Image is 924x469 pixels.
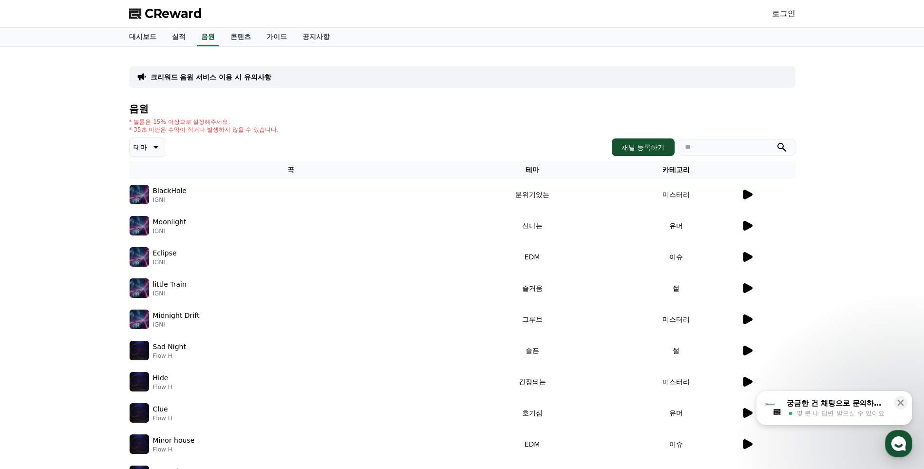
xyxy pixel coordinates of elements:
[130,434,149,454] img: music
[164,28,193,46] a: 실적
[612,397,740,429] td: 유머
[133,140,147,154] p: 테마
[295,28,338,46] a: 공지사항
[153,279,187,290] p: little Train
[153,311,200,321] p: Midnight Drift
[129,161,453,179] th: 곡
[89,324,101,332] span: 대화
[153,414,172,422] p: Flow H
[612,210,740,241] td: 유머
[129,103,795,114] h4: 음원
[453,273,612,304] td: 즐거움
[130,278,149,298] img: music
[453,210,612,241] td: 신나는
[453,397,612,429] td: 호기심
[772,8,795,20] a: 로그인
[153,342,186,352] p: Sad Night
[130,247,149,267] img: music
[151,72,271,82] a: 크리워드 음원 서비스 이용 시 유의사항
[3,309,64,333] a: 홈
[126,309,187,333] a: 설정
[612,273,740,304] td: 썰
[153,383,172,391] p: Flow H
[31,324,37,332] span: 홈
[153,248,177,258] p: Eclipse
[453,335,612,366] td: 슬픈
[153,290,187,297] p: IGNI
[153,217,187,227] p: Moonlight
[153,446,195,453] p: Flow H
[612,429,740,460] td: 이슈
[153,352,186,360] p: Flow H
[612,335,740,366] td: 썰
[129,118,279,126] p: * 볼륨은 15% 이상으로 설정해주세요.
[612,179,740,210] td: 미스터리
[453,429,612,460] td: EDM
[453,179,612,210] td: 분위기있는
[612,138,674,156] button: 채널 등록하기
[453,241,612,273] td: EDM
[153,373,169,383] p: Hide
[612,241,740,273] td: 이슈
[129,137,165,157] button: 테마
[129,6,202,21] a: CReward
[197,28,219,46] a: 음원
[612,366,740,397] td: 미스터리
[153,435,195,446] p: Minor house
[153,196,187,204] p: IGNI
[129,126,279,134] p: * 35초 미만은 수익이 적거나 발생하지 않을 수 있습니다.
[145,6,202,21] span: CReward
[153,404,168,414] p: Clue
[153,227,187,235] p: IGNI
[223,28,259,46] a: 콘텐츠
[151,324,162,332] span: 설정
[259,28,295,46] a: 가이드
[612,161,740,179] th: 카테고리
[121,28,164,46] a: 대시보드
[453,161,612,179] th: 테마
[453,304,612,335] td: 그루브
[153,321,200,329] p: IGNI
[130,403,149,423] img: music
[453,366,612,397] td: 긴장되는
[612,304,740,335] td: 미스터리
[153,186,187,196] p: BlackHole
[130,216,149,235] img: music
[64,309,126,333] a: 대화
[130,341,149,360] img: music
[153,258,177,266] p: IGNI
[130,372,149,391] img: music
[130,185,149,204] img: music
[130,310,149,329] img: music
